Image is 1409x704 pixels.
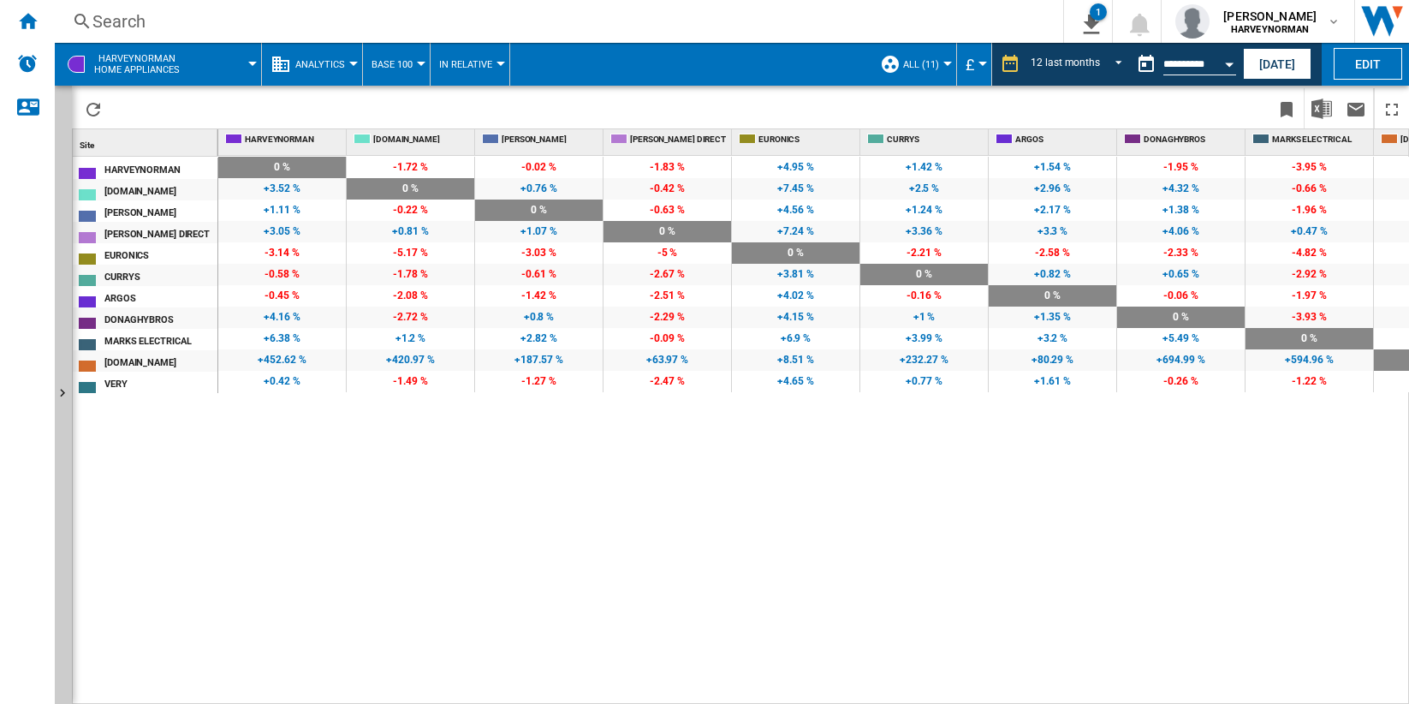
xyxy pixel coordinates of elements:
[347,221,474,242] span: +0.81 %
[347,328,474,349] span: +1.2 %
[222,129,346,151] div: HARVEYNORMAN
[732,328,859,349] span: +6.9 %
[1223,8,1317,25] span: [PERSON_NAME]
[1214,46,1245,77] button: Open calendar
[347,157,474,178] span: -1.72 %
[295,43,354,86] button: Analytics
[475,221,603,242] span: +1.07 %
[1243,48,1311,80] button: [DATE]
[758,134,856,140] span: EURONICS
[1246,349,1373,371] span: +594.96 %
[989,157,1116,178] span: +1.54 %
[1031,57,1100,69] div: 12 last months
[475,264,603,285] span: -0.61 %
[218,221,346,242] span: +3.05 %
[989,371,1116,392] span: +1.61 %
[104,159,217,177] div: HARVEYNORMAN
[479,129,603,151] div: [PERSON_NAME]
[860,242,988,264] span: -2.21 %
[1311,98,1332,119] img: excel-24x24.png
[1249,129,1373,151] div: MARKS ELECTRICAL
[55,86,72,704] button: Show
[989,349,1116,371] span: +80.29 %
[76,88,110,128] button: Reload
[1175,4,1210,39] img: profile.jpg
[1144,134,1241,140] span: DONAGHYBROS
[104,266,217,284] div: CURRYS
[860,221,988,242] span: +3.36 %
[732,349,859,371] span: +8.51 %
[372,43,421,86] div: Base 100
[603,307,731,328] span: -2.29 %
[966,43,983,86] button: £
[966,56,974,74] span: £
[603,242,731,264] span: -5 %
[1117,264,1245,285] span: +0.65 %
[989,328,1116,349] span: +3.2 %
[1090,3,1107,21] div: 1
[989,200,1116,221] span: +2.17 %
[1375,88,1409,128] button: Maximize
[864,129,988,151] div: CURRYS
[989,307,1116,328] span: +1.35 %
[860,200,988,221] span: +1.24 %
[76,129,217,156] div: Sort None
[1117,371,1245,392] span: -0.26 %
[603,285,731,307] span: -2.51 %
[475,371,603,392] span: -1.27 %
[732,307,859,328] span: +4.15 %
[271,43,354,86] div: Analytics
[1129,47,1163,81] button: md-calendar
[1305,88,1339,128] button: Download in Excel
[475,285,603,307] span: -1.42 %
[439,59,492,70] span: In Relative
[1029,51,1129,79] md-select: REPORTS.WIZARD.STEPS.REPORT.STEPS.REPORT_OPTIONS.PERIOD: 12 last months
[860,178,988,200] span: +2.5 %
[630,134,728,140] span: [PERSON_NAME] DIRECT
[104,288,217,306] div: ARGOS
[732,371,859,392] span: +4.65 %
[80,140,94,150] span: Site
[350,129,474,151] div: [DOMAIN_NAME]
[1246,200,1373,221] span: -1.96 %
[63,43,253,86] div: HARVEYNORMANHome appliances
[502,134,599,140] span: [PERSON_NAME]
[372,59,413,70] span: Base 100
[860,328,988,349] span: +3.99 %
[1246,242,1373,264] span: -4.82 %
[1246,221,1373,242] span: +0.47 %
[1246,328,1373,349] span: 0 %
[989,178,1116,200] span: +2.96 %
[603,221,731,242] span: 0 %
[218,157,346,178] span: 0 %
[989,242,1116,264] span: -2.58 %
[104,202,217,220] div: [PERSON_NAME]
[887,134,984,140] span: CURRYS
[218,200,346,221] span: +1.11 %
[347,285,474,307] span: -2.08 %
[475,242,603,264] span: -3.03 %
[104,331,217,349] div: MARKS ELECTRICAL
[989,221,1116,242] span: +3.3 %
[1117,200,1245,221] span: +1.38 %
[373,134,471,140] span: [DOMAIN_NAME]
[732,178,859,200] span: +7.45 %
[1246,307,1373,328] span: -3.93 %
[94,53,180,75] span: HARVEYNORMAN:Home appliances
[76,129,217,156] div: Site Sort None
[1015,134,1113,140] span: ARGOS
[1334,48,1402,80] button: Edit
[104,224,217,242] div: [PERSON_NAME] DIRECT
[989,264,1116,285] span: +0.82 %
[1339,88,1373,128] button: Send this report by email
[860,349,988,371] span: +232.27 %
[860,371,988,392] span: +0.77 %
[732,285,859,307] span: +4.02 %
[1117,328,1245,349] span: +5.49 %
[603,157,731,178] span: -1.83 %
[603,264,731,285] span: -2.67 %
[475,200,603,221] span: 0 %
[1269,88,1304,128] button: Bookmark this report
[860,264,988,285] span: 0 %
[218,178,346,200] span: +3.52 %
